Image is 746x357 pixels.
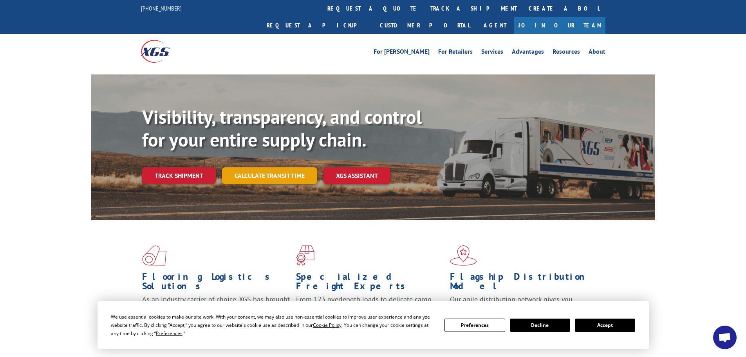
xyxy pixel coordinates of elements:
a: Calculate transit time [222,167,317,184]
a: For [PERSON_NAME] [374,49,430,57]
a: Track shipment [142,167,216,184]
a: Resources [553,49,580,57]
h1: Flagship Distribution Model [450,272,598,295]
a: Customer Portal [374,17,476,34]
h1: Specialized Freight Experts [296,272,444,295]
h1: Flooring Logistics Solutions [142,272,290,295]
p: From 123 overlength loads to delicate cargo, our experienced staff knows the best way to move you... [296,295,444,330]
div: We use essential cookies to make our site work. With your consent, we may also use non-essential ... [111,313,435,337]
span: Preferences [156,330,182,337]
img: xgs-icon-focused-on-flooring-red [296,245,314,266]
a: XGS ASSISTANT [323,167,390,184]
a: Join Our Team [514,17,605,34]
b: Visibility, transparency, and control for your entire supply chain. [142,105,422,152]
a: Advantages [512,49,544,57]
a: Agent [476,17,514,34]
img: xgs-icon-total-supply-chain-intelligence-red [142,245,166,266]
button: Preferences [444,319,505,332]
a: Open chat [713,326,737,349]
a: Request a pickup [261,17,374,34]
button: Decline [510,319,570,332]
a: [PHONE_NUMBER] [141,4,182,12]
a: Services [481,49,503,57]
span: Our agile distribution network gives you nationwide inventory management on demand. [450,295,594,313]
a: For Retailers [438,49,473,57]
span: Cookie Policy [313,322,341,328]
button: Accept [575,319,635,332]
img: xgs-icon-flagship-distribution-model-red [450,245,477,266]
div: Cookie Consent Prompt [98,301,649,349]
span: As an industry carrier of choice, XGS has brought innovation and dedication to flooring logistics... [142,295,290,323]
a: About [589,49,605,57]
